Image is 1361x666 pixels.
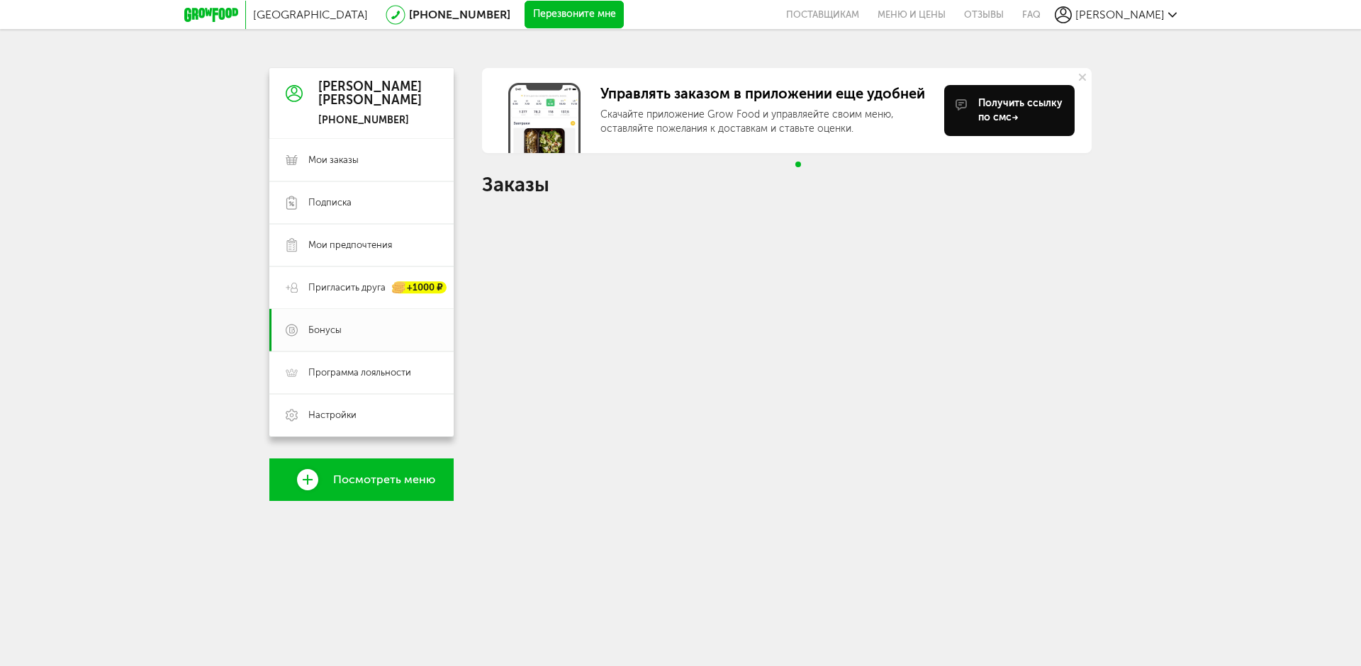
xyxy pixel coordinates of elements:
span: Мои предпочтения [308,239,392,252]
a: Подписка [269,181,454,224]
img: get-app.6fcd57b.jpg [508,83,581,153]
div: [PERSON_NAME] [PERSON_NAME] [318,80,422,108]
a: Посмотреть меню [269,458,454,501]
a: Бонусы [269,309,454,351]
h1: Заказы [482,176,1092,194]
span: Настройки [308,409,357,422]
a: [PHONE_NUMBER] [409,8,510,21]
span: [PERSON_NAME] [1075,8,1165,21]
span: Подписка [308,196,352,209]
button: Перезвоните мне [525,1,624,29]
span: Программа лояльности [308,366,411,379]
div: Получить ссылку по смс [978,96,1063,125]
div: [PHONE_NUMBER] [318,114,422,127]
a: Мои заказы [269,139,454,181]
a: Мои предпочтения [269,224,454,266]
div: Управлять заказом в приложении еще удобней [600,85,933,102]
span: Бонусы [308,324,342,337]
div: Скачайте приложение Grow Food и управляейте своим меню, оставляйте пожелания к доставкам и ставьт... [600,108,933,136]
span: Посмотреть меню [333,473,435,486]
div: +1000 ₽ [393,282,447,294]
span: Go to slide 1 [795,162,801,167]
a: Настройки [269,394,454,436]
span: Пригласить друга [308,281,386,294]
button: Получить ссылку по смс [944,85,1075,136]
span: [GEOGRAPHIC_DATA] [253,8,368,21]
a: Программа лояльности [269,351,454,394]
span: Мои заказы [308,154,359,166]
a: Пригласить друга +1000 ₽ [269,266,454,309]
